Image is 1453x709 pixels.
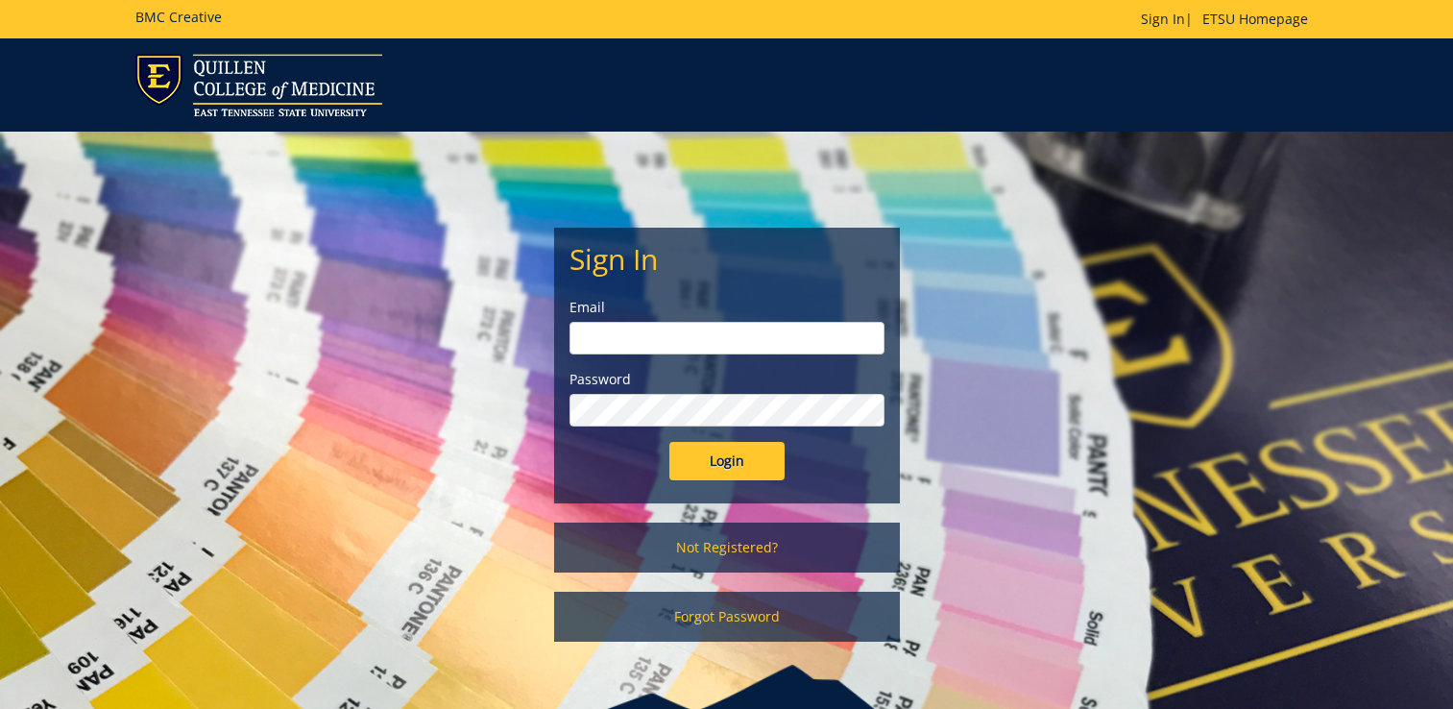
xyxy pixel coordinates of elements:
h5: BMC Creative [135,10,222,24]
a: Not Registered? [554,523,900,573]
p: | [1141,10,1318,29]
label: Password [569,370,884,389]
img: ETSU logo [135,54,382,116]
label: Email [569,298,884,317]
input: Login [669,442,785,480]
a: ETSU Homepage [1193,10,1318,28]
a: Forgot Password [554,592,900,642]
a: Sign In [1141,10,1185,28]
h2: Sign In [569,243,884,275]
